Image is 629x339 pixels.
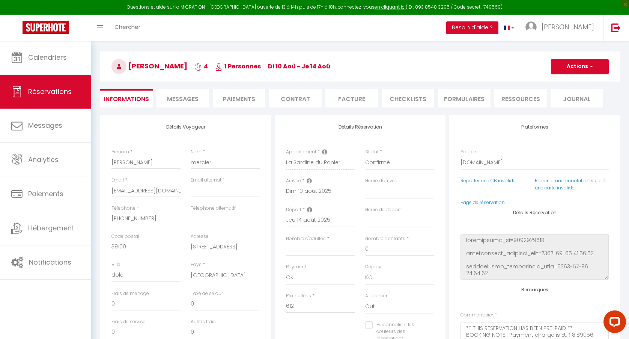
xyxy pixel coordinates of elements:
[28,189,63,198] span: Paiements
[325,89,378,107] li: Facture
[23,21,69,34] img: Super Booking
[191,148,202,156] label: Nom
[286,206,301,213] label: Départ
[494,89,547,107] li: Ressources
[111,124,260,130] h4: Détails Voyageur
[365,292,387,300] label: A relancer
[111,318,146,325] label: Frais de service
[365,177,397,185] label: Heure d'arrivée
[535,177,606,191] a: Reporter une annulation suite à une carte invalide
[111,205,135,212] label: Téléphone
[111,261,120,268] label: Ville
[111,61,187,71] span: [PERSON_NAME]
[286,292,311,300] label: Prix nuitées
[28,121,62,130] span: Messages
[28,223,74,233] span: Hébergement
[286,124,434,130] h4: Détails Réservation
[191,318,216,325] label: Autres frais
[269,89,322,107] li: Contrat
[111,290,149,297] label: Frais de ménage
[551,89,603,107] li: Journal
[460,210,609,215] h4: Détails Réservation
[286,177,301,185] label: Arrivée
[111,148,129,156] label: Prénom
[191,261,202,268] label: Pays
[28,87,72,96] span: Réservations
[551,59,609,74] button: Actions
[365,263,383,271] label: Deposit
[365,206,401,213] label: Heure de départ
[194,62,208,71] span: 4
[191,205,236,212] label: Téléphone alternatif
[114,23,140,31] span: Chercher
[611,23,621,32] img: logout
[286,148,316,156] label: Appartement
[191,177,224,184] label: Email alternatif
[100,89,153,107] li: Informations
[365,235,405,242] label: Nombre d'enfants
[286,235,326,242] label: Nombre d'adultes
[438,89,491,107] li: FORMULAIRES
[525,21,537,33] img: ...
[111,177,124,184] label: Email
[542,22,594,32] span: [PERSON_NAME]
[460,287,609,292] h4: Remarques
[268,62,330,71] span: di 10 Aoû - je 14 Aoû
[460,177,516,184] a: Reporter une CB invalide
[460,312,497,319] label: Commentaires
[111,233,139,240] label: Code postal
[191,233,209,240] label: Adresse
[215,62,261,71] span: 1 Personnes
[520,15,603,41] a: ... [PERSON_NAME]
[213,89,265,107] li: Paiements
[191,290,223,297] label: Taxe de séjour
[375,4,406,10] a: en cliquant ici
[597,307,629,339] iframe: LiveChat chat widget
[460,199,505,206] a: Page de réservation
[365,148,379,156] label: Statut
[167,95,199,103] span: Messages
[446,21,498,34] button: Besoin d'aide ?
[460,124,609,130] h4: Plateformes
[286,263,306,271] label: Payment
[382,89,434,107] li: CHECKLISTS
[28,155,59,164] span: Analytics
[109,15,146,41] a: Chercher
[28,53,67,62] span: Calendriers
[460,148,476,156] label: Source
[29,257,71,267] span: Notifications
